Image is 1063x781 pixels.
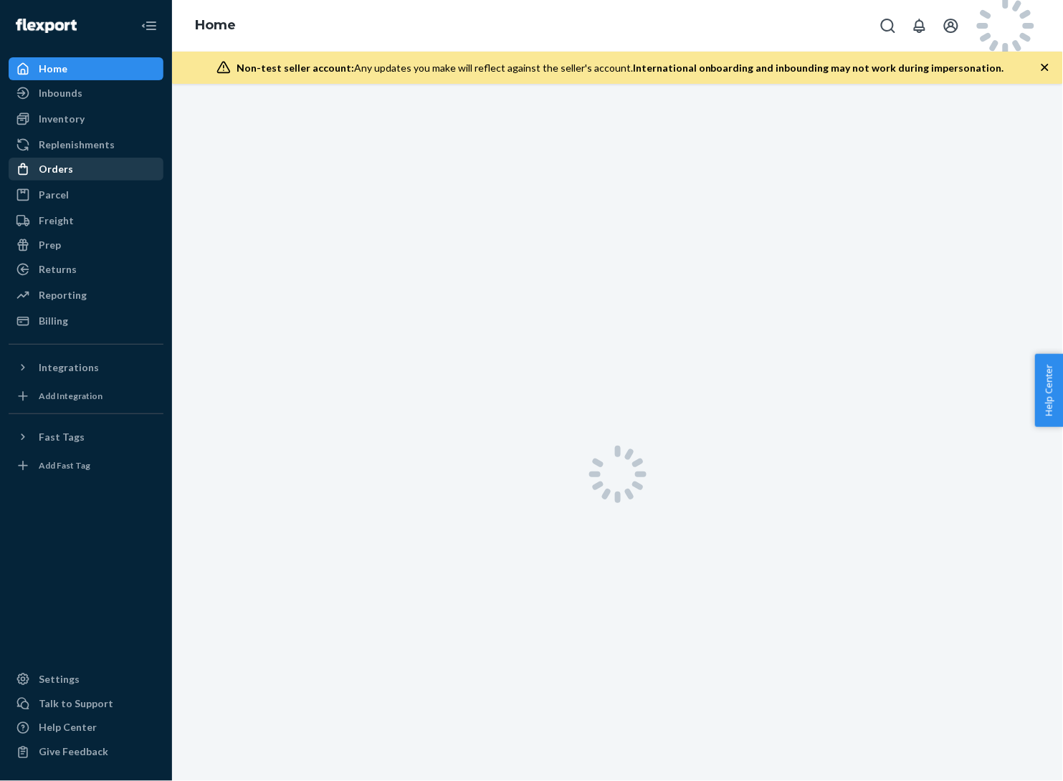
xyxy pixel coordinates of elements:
a: Settings [9,668,163,691]
div: Give Feedback [39,745,108,760]
a: Orders [9,158,163,181]
span: International onboarding and inbounding may not work during impersonation. [633,62,1004,74]
a: Freight [9,209,163,232]
a: Add Integration [9,385,163,408]
a: Add Fast Tag [9,454,163,477]
div: Inventory [39,112,85,126]
a: Home [195,17,236,33]
span: Non-test seller account: [237,62,354,74]
a: Replenishments [9,133,163,156]
button: Close Navigation [135,11,163,40]
div: Parcel [39,188,69,202]
div: Reporting [39,288,87,302]
a: Returns [9,258,163,281]
a: Inbounds [9,82,163,105]
button: Open Search Box [874,11,902,40]
button: Help Center [1035,354,1063,427]
div: Returns [39,262,77,277]
a: Parcel [9,183,163,206]
div: Integrations [39,360,99,375]
div: Inbounds [39,86,82,100]
button: Fast Tags [9,426,163,449]
a: Prep [9,234,163,257]
a: Inventory [9,107,163,130]
div: Help Center [39,721,97,735]
div: Any updates you make will reflect against the seller's account. [237,61,1004,75]
button: Integrations [9,356,163,379]
div: Talk to Support [39,696,113,711]
div: Fast Tags [39,430,85,444]
div: Settings [39,672,80,686]
a: Reporting [9,284,163,307]
div: Freight [39,214,74,228]
button: Open notifications [905,11,934,40]
div: Replenishments [39,138,115,152]
a: Home [9,57,163,80]
div: Home [39,62,67,76]
a: Help Center [9,717,163,739]
ol: breadcrumbs [183,5,247,47]
button: Open account menu [937,11,966,40]
div: Add Fast Tag [39,459,90,471]
div: Prep [39,238,61,252]
div: Add Integration [39,390,103,402]
a: Billing [9,310,163,332]
button: Talk to Support [9,692,163,715]
button: Give Feedback [9,741,163,764]
img: Flexport logo [16,19,77,33]
div: Orders [39,162,73,176]
div: Billing [39,314,68,328]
